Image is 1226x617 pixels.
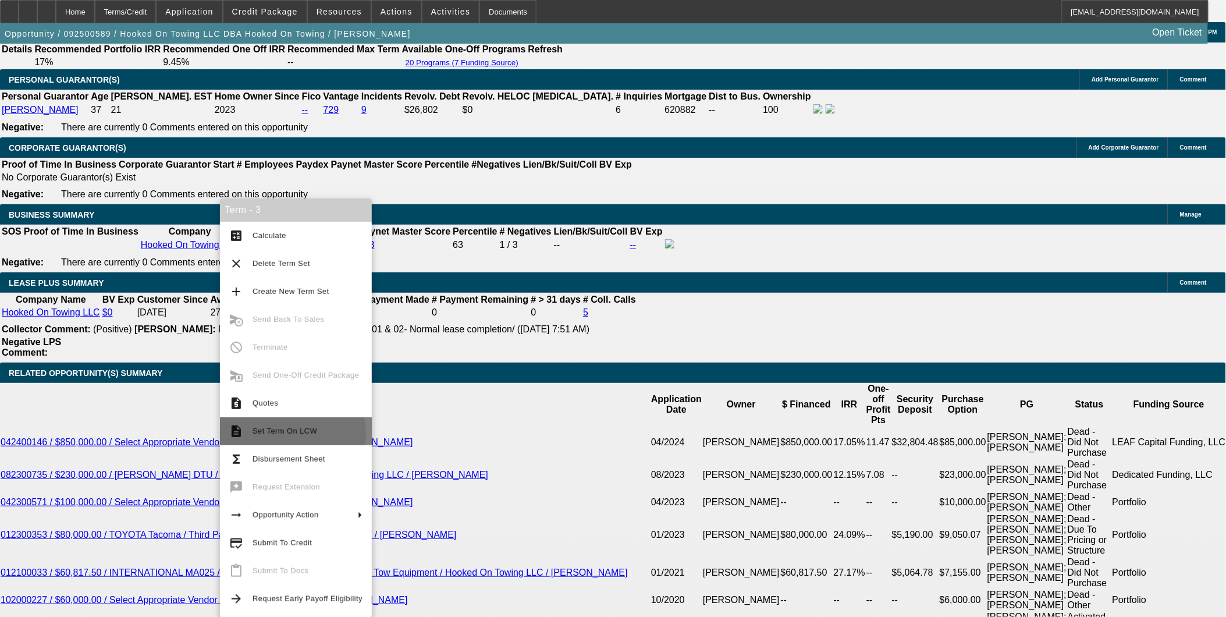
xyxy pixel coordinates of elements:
[462,104,614,116] td: $0
[583,307,588,317] a: 5
[229,536,243,550] mat-icon: credit_score
[165,7,213,16] span: Application
[987,383,1067,426] th: PG
[630,226,663,236] b: BV Exp
[616,91,662,101] b: # Inquiries
[833,426,866,459] td: 17.05%
[531,295,581,304] b: # > 31 days
[1067,383,1112,426] th: Status
[1,568,628,577] a: 012100033 / $60,817.50 / INTERNATIONAL MA025 / [GEOGRAPHIC_DATA][US_STATE] Tow Equipment / Hooked...
[229,257,243,271] mat-icon: clear
[253,427,317,435] span: Set Term On LCW
[651,513,702,556] td: 01/2023
[9,75,120,84] span: PERSONAL GUARANTOR(S)
[780,513,833,556] td: $80,000.00
[833,513,866,556] td: 24.09%
[665,91,707,101] b: Mortgage
[1,595,408,605] a: 102000227 / $60,000.00 / Select Appropriate Vendor / Hooked On Towing LLC / [PERSON_NAME]
[1180,76,1207,83] span: Comment
[253,594,363,603] span: Request Early Payoff Eligibility
[780,383,833,426] th: $ Financed
[90,104,109,116] td: 37
[583,295,636,304] b: # Coll. Calls
[453,240,497,250] div: 63
[229,508,243,522] mat-icon: arrow_right_alt
[2,105,79,115] a: [PERSON_NAME]
[939,513,987,556] td: $9,050.07
[891,383,939,426] th: Security Deposit
[102,295,135,304] b: BV Exp
[401,44,527,55] th: Available One-Off Programs
[891,513,939,556] td: $5,190.00
[61,122,308,132] span: There are currently 0 Comments entered on this opportunity
[702,491,780,513] td: [PERSON_NAME]
[215,91,300,101] b: Home Owner Since
[651,426,702,459] td: 04/2024
[939,383,987,426] th: Purchase Option
[939,491,987,513] td: $10,000.00
[34,44,161,55] th: Recommended Portfolio IRR
[404,91,460,101] b: Revolv. Debt
[162,44,286,55] th: Recommended One Off IRR
[866,556,891,589] td: --
[833,491,866,513] td: --
[866,426,891,459] td: 11.47
[939,556,987,589] td: $7,155.00
[119,159,211,169] b: Corporate Guarantor
[780,491,833,513] td: --
[253,287,329,296] span: Create New Term Set
[987,426,1067,459] td: [PERSON_NAME]; [PERSON_NAME]
[431,7,471,16] span: Activities
[665,239,674,249] img: facebook-icon.png
[229,424,243,438] mat-icon: description
[402,58,522,68] button: 20 Programs (7 Funding Source)
[356,307,430,318] td: 41
[866,513,891,556] td: --
[939,589,987,611] td: $6,000.00
[253,231,286,240] span: Calculate
[500,226,552,236] b: # Negatives
[134,324,216,334] b: [PERSON_NAME]:
[317,7,362,16] span: Resources
[253,259,310,268] span: Delete Term Set
[137,307,209,318] td: [DATE]
[357,295,429,304] b: # Payment Made
[1180,279,1207,286] span: Comment
[664,104,708,116] td: 620882
[1,44,33,55] th: Details
[102,307,113,317] a: $0
[2,257,44,267] b: Negative:
[2,189,44,199] b: Negative:
[210,307,250,318] td: 27.78%
[1,159,117,171] th: Proof of Time In Business
[1180,211,1202,218] span: Manage
[463,91,614,101] b: Revolv. HELOC [MEDICAL_DATA].
[422,1,479,23] button: Activities
[987,556,1067,589] td: [PERSON_NAME]; [PERSON_NAME]
[702,383,780,426] th: Owner
[891,459,939,491] td: --
[111,104,213,116] td: 21
[9,143,126,153] span: CORPORATE GUARANTOR(S)
[111,91,212,101] b: [PERSON_NAME]. EST
[253,538,312,547] span: Submit To Credit
[891,491,939,513] td: --
[702,589,780,611] td: [PERSON_NAME]
[500,240,552,250] div: 1 / 3
[141,240,239,250] a: Hooked On Towing LLC
[1067,426,1112,459] td: Dead - Did Not Purchase
[287,56,400,68] td: --
[1067,513,1112,556] td: Dead - Due To Pricing or Structure
[253,399,278,407] span: Quotes
[833,383,866,426] th: IRR
[651,556,702,589] td: 01/2021
[709,91,761,101] b: Dist to Bus.
[308,1,371,23] button: Resources
[2,324,91,334] b: Collector Comment:
[220,198,372,222] div: Term - 3
[939,459,987,491] td: $23,000.00
[1,497,413,507] a: 042300571 / $100,000.00 / Select Appropriate Vendor / Hooked On Towing LLC / [PERSON_NAME]
[939,426,987,459] td: $85,000.00
[229,285,243,299] mat-icon: add
[302,91,321,101] b: Fico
